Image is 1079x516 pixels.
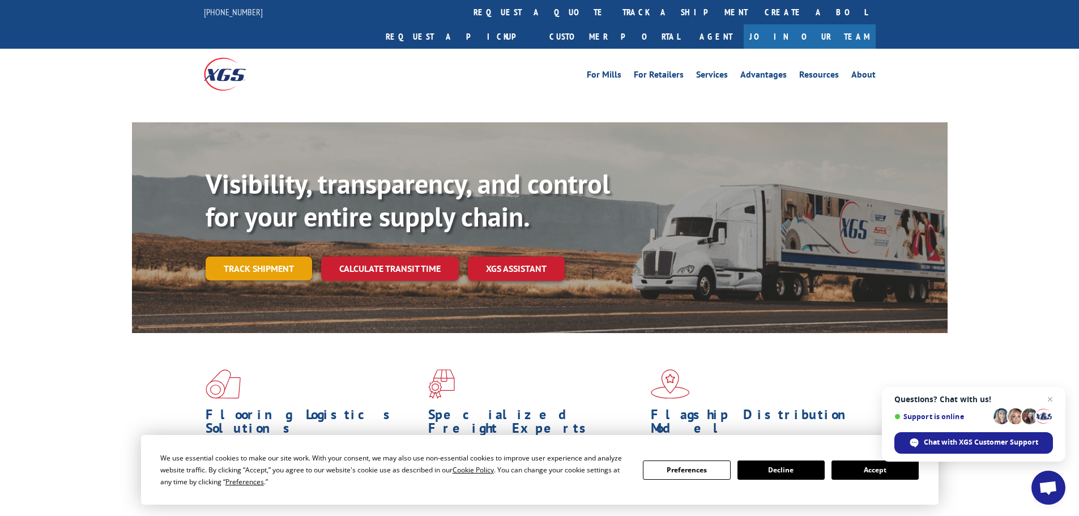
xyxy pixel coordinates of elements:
span: Support is online [894,412,990,421]
div: Open chat [1031,471,1065,505]
a: Customer Portal [541,24,688,49]
span: Questions? Chat with us! [894,395,1053,404]
h1: Flagship Distribution Model [651,408,865,441]
a: Services [696,70,728,83]
a: Advantages [740,70,787,83]
div: Chat with XGS Customer Support [894,432,1053,454]
img: xgs-icon-flagship-distribution-model-red [651,369,690,399]
a: Resources [799,70,839,83]
div: Cookie Consent Prompt [141,435,939,505]
a: About [851,70,876,83]
h1: Specialized Freight Experts [428,408,642,441]
span: Chat with XGS Customer Support [924,437,1038,447]
a: Calculate transit time [321,257,459,281]
a: Join Our Team [744,24,876,49]
a: Track shipment [206,257,312,280]
a: Request a pickup [377,24,541,49]
button: Accept [831,460,919,480]
a: For Mills [587,70,621,83]
b: Visibility, transparency, and control for your entire supply chain. [206,166,610,234]
button: Decline [737,460,825,480]
span: Cookie Policy [453,465,494,475]
h1: Flooring Logistics Solutions [206,408,420,441]
img: xgs-icon-focused-on-flooring-red [428,369,455,399]
a: [PHONE_NUMBER] [204,6,263,18]
a: For Retailers [634,70,684,83]
div: We use essential cookies to make our site work. With your consent, we may also use non-essential ... [160,452,629,488]
span: Preferences [225,477,264,487]
button: Preferences [643,460,730,480]
span: Close chat [1043,393,1057,406]
a: XGS ASSISTANT [468,257,565,281]
img: xgs-icon-total-supply-chain-intelligence-red [206,369,241,399]
a: Agent [688,24,744,49]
